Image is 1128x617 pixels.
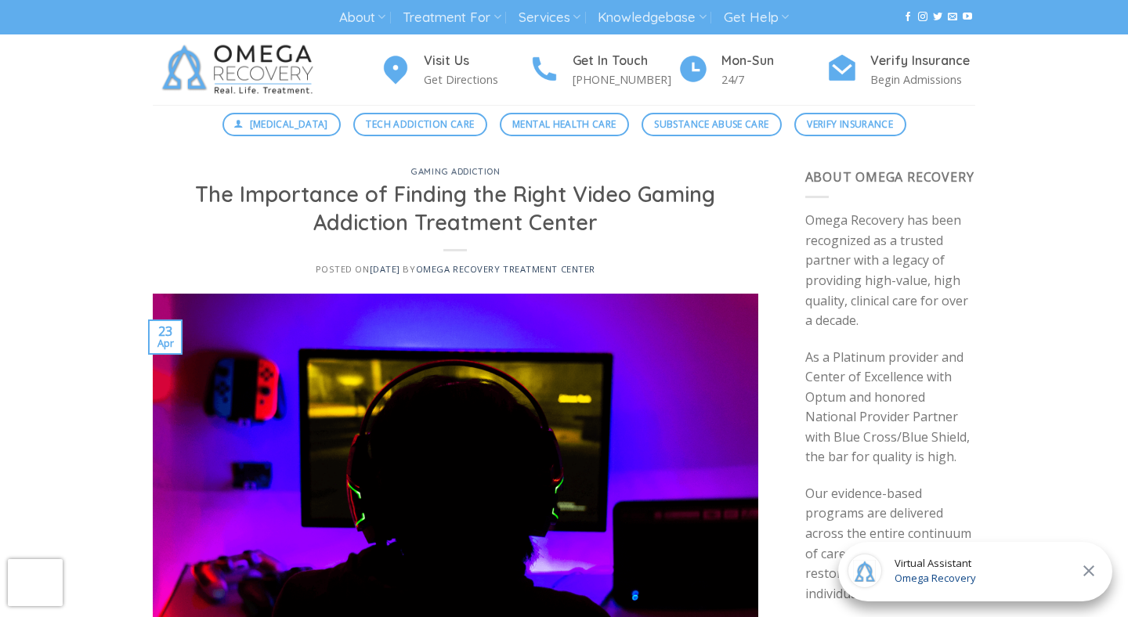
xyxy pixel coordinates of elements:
h4: Get In Touch [573,51,678,71]
a: Get In Touch [PHONE_NUMBER] [529,51,678,89]
p: Get Directions [424,70,529,88]
a: Verify Insurance Begin Admissions [826,51,975,89]
p: Omega Recovery has been recognized as a trusted partner with a legacy of providing high-value, hi... [805,211,976,331]
a: Omega Recovery Treatment Center [416,263,595,275]
a: Tech Addiction Care [353,113,487,136]
a: [MEDICAL_DATA] [222,113,342,136]
h4: Visit Us [424,51,529,71]
span: Posted on [316,263,400,275]
span: Substance Abuse Care [654,117,768,132]
img: Omega Recovery [153,34,329,105]
span: About Omega Recovery [805,168,974,186]
a: About [339,3,385,32]
a: Get Help [724,3,789,32]
a: Knowledgebase [598,3,706,32]
a: Follow on Twitter [933,12,942,23]
span: Verify Insurance [807,117,893,132]
h1: The Importance of Finding the Right Video Gaming Addiction Treatment Center [172,181,739,236]
a: [DATE] [370,263,400,275]
span: by [403,263,595,275]
a: Verify Insurance [794,113,906,136]
a: Visit Us Get Directions [380,51,529,89]
a: Send us an email [948,12,957,23]
span: Tech Addiction Care [366,117,474,132]
a: Follow on Instagram [918,12,927,23]
span: [MEDICAL_DATA] [250,117,328,132]
h4: Verify Insurance [870,51,975,71]
span: Mental Health Care [512,117,616,132]
p: 24/7 [721,70,826,88]
p: [PHONE_NUMBER] [573,70,678,88]
p: Begin Admissions [870,70,975,88]
a: Follow on YouTube [963,12,972,23]
a: Mental Health Care [500,113,629,136]
p: Our evidence-based programs are delivered across the entire continuum of care to improve and rest... [805,484,976,604]
a: Follow on Facebook [903,12,913,23]
a: Treatment For [403,3,501,32]
a: Substance Abuse Care [642,113,782,136]
a: Gaming Addiction [410,166,500,177]
iframe: reCAPTCHA [8,559,63,606]
a: Services [519,3,580,32]
p: As a Platinum provider and Center of Excellence with Optum and honored National Provider Partner ... [805,348,976,468]
h4: Mon-Sun [721,51,826,71]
